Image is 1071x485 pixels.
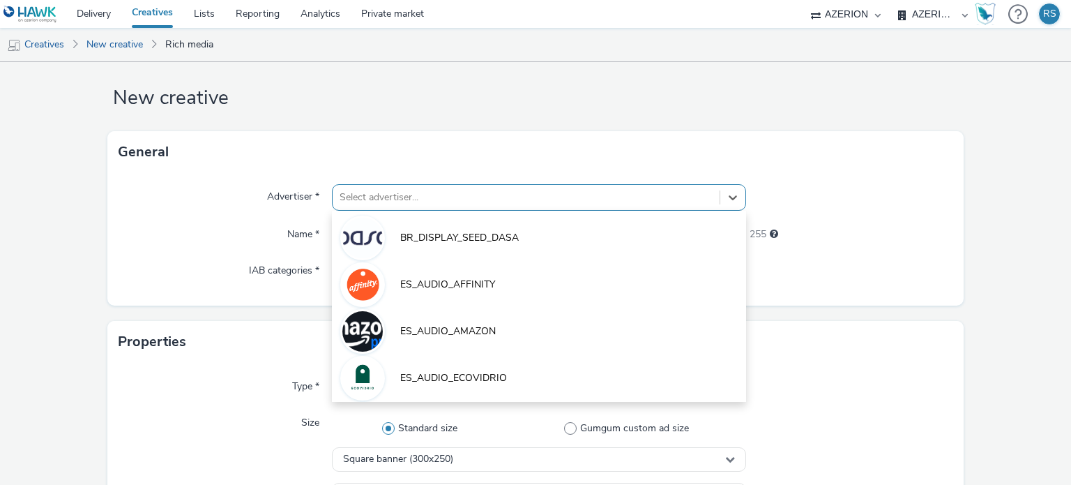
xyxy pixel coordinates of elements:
a: Hawk Academy [975,3,1001,25]
img: undefined Logo [3,6,57,23]
h3: General [118,142,169,163]
img: ES_AUDIO_AFFINITY [342,264,383,305]
div: RS [1043,3,1056,24]
a: Rich media [158,28,220,61]
span: BR_DISPLAY_SEED_DASA [400,231,519,245]
img: BR_DISPLAY_SEED_DASA [342,218,383,258]
span: Gumgum custom ad size [580,421,689,435]
img: Hawk Academy [975,3,996,25]
div: Maximum 255 characters [770,227,778,241]
label: IAB categories * [243,258,325,278]
a: New creative [79,28,150,61]
span: Standard size [398,421,457,435]
span: ES_AUDIO_AFFINITY [400,278,495,292]
h1: New creative [107,85,964,112]
img: ES_AUDIO_AMAZON [342,311,383,352]
label: Advertiser * [261,184,325,204]
img: ES_AUDIO_ECOVIDRIO [342,358,383,398]
label: Type * [287,374,325,394]
span: 255 [750,227,766,241]
span: ES_AUDIO_ECOVIDRIO [400,371,507,385]
label: Name * [282,222,325,241]
label: Size [296,410,325,430]
span: Square banner (300x250) [343,454,453,465]
img: mobile [7,38,21,52]
span: ES_AUDIO_AMAZON [400,324,496,338]
h3: Properties [118,331,186,352]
